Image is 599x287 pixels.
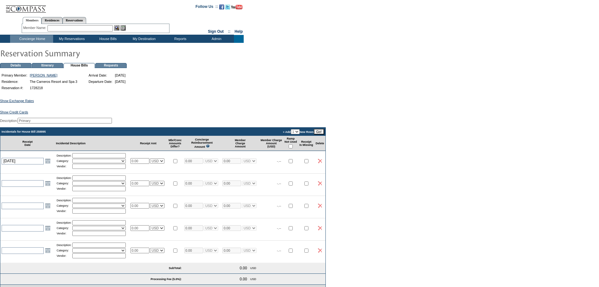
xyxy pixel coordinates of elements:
[44,180,51,187] a: Open the calendar popup.
[114,79,127,84] td: [DATE]
[89,35,125,43] td: House Bills
[277,204,281,208] span: -.--
[198,35,234,43] td: Admin
[114,72,127,78] td: [DATE]
[44,202,51,209] a: Open the calendar popup.
[0,136,55,151] td: Receipt Date
[57,231,72,236] td: Vendor:
[57,204,72,208] td: Category:
[318,159,322,163] img: icon_delete2.gif
[10,35,53,43] td: Concierge Home
[57,198,72,203] td: Description:
[32,63,63,68] td: Itinerary
[57,153,72,158] td: Description:
[29,79,78,84] td: The Carneros Resort and Spa 3
[318,248,322,253] img: icon_delete2.gif
[29,85,78,91] td: 1728218
[57,248,72,253] td: Category:
[208,29,224,34] a: Sign Out
[206,144,210,148] img: questionMark_lightBlue.gif
[23,25,47,31] div: Member Name:
[57,209,72,214] td: Vendor:
[318,226,322,230] img: icon_delete2.gif
[314,129,324,135] input: Go!
[57,164,72,169] td: Vendor:
[259,136,283,151] td: Member Charge Amount (USD)
[1,79,28,84] td: Residence:
[277,249,281,252] span: -.--
[318,204,322,208] img: icon_delete2.gif
[219,4,224,9] img: Become our fan on Facebook
[0,128,183,136] td: Incidentals for House Bill 258895
[57,175,72,181] td: Description:
[283,136,298,151] td: Ramp Not Used
[57,159,72,163] td: Category:
[23,17,42,24] a: Members
[44,225,51,232] a: Open the calendar popup.
[88,72,114,78] td: Arrival Date:
[183,136,221,151] td: Concierge Reimbursement Amount
[167,136,183,151] td: Mbr/Conc Amounts Differ?
[53,35,89,43] td: My Reservations
[129,136,168,151] td: Receipt Amt
[64,63,95,68] td: House Bills
[44,158,51,164] a: Open the calendar popup.
[42,17,63,24] a: Residences
[57,253,72,258] td: Vendor:
[1,85,28,91] td: Reservation #:
[125,35,162,43] td: My Destination
[238,265,248,272] td: 0.00
[277,159,281,163] span: -.--
[57,181,72,186] td: Category:
[0,274,183,285] td: Processing Fee (5.0%):
[318,181,322,186] img: icon_delete2.gif
[88,79,114,84] td: Departure Date:
[183,128,325,136] td: » Add New Rows
[44,247,51,254] a: Open the calendar popup.
[249,265,258,272] td: USD
[231,6,242,10] a: Subscribe to our YouTube Channel
[219,6,224,10] a: Become our fan on Facebook
[95,63,127,68] td: Requests
[235,29,243,34] a: Help
[57,243,72,248] td: Description:
[314,136,325,151] td: Delete
[249,276,258,283] td: USD
[57,220,72,225] td: Description:
[57,226,72,230] td: Category:
[225,6,230,10] a: Follow us on Twitter
[162,35,198,43] td: Reports
[298,136,314,151] td: Receipt Is Missing
[238,276,248,283] td: 0.00
[196,4,218,11] td: Follow Us ::
[30,73,58,77] a: [PERSON_NAME]
[120,25,126,31] img: Reservations
[225,4,230,9] img: Follow us on Twitter
[0,263,183,274] td: SubTotal:
[231,5,242,9] img: Subscribe to our YouTube Channel
[277,181,281,185] span: -.--
[277,226,281,230] span: -.--
[114,25,119,31] img: View
[55,136,129,151] td: Incidental Description
[57,186,72,191] td: Vendor:
[228,29,230,34] span: ::
[1,72,28,78] td: Primary Member:
[221,136,259,151] td: Member Charge Amount
[63,17,86,24] a: Reservations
